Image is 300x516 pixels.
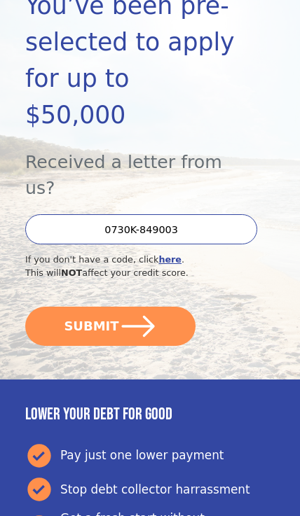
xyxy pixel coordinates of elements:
span: NOT [61,267,82,278]
div: This will affect your credit score. [25,266,238,279]
div: Stop debt collector harrassment [25,475,275,503]
button: SUBMIT [25,307,196,346]
div: If you don't have a code, click . [25,253,238,266]
h3: Lower your debt for good [25,405,275,425]
a: here [158,254,182,265]
div: Received a letter from us? [25,133,238,202]
input: Enter your Offer Code: [25,214,257,244]
div: Pay just one lower payment [25,442,275,470]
